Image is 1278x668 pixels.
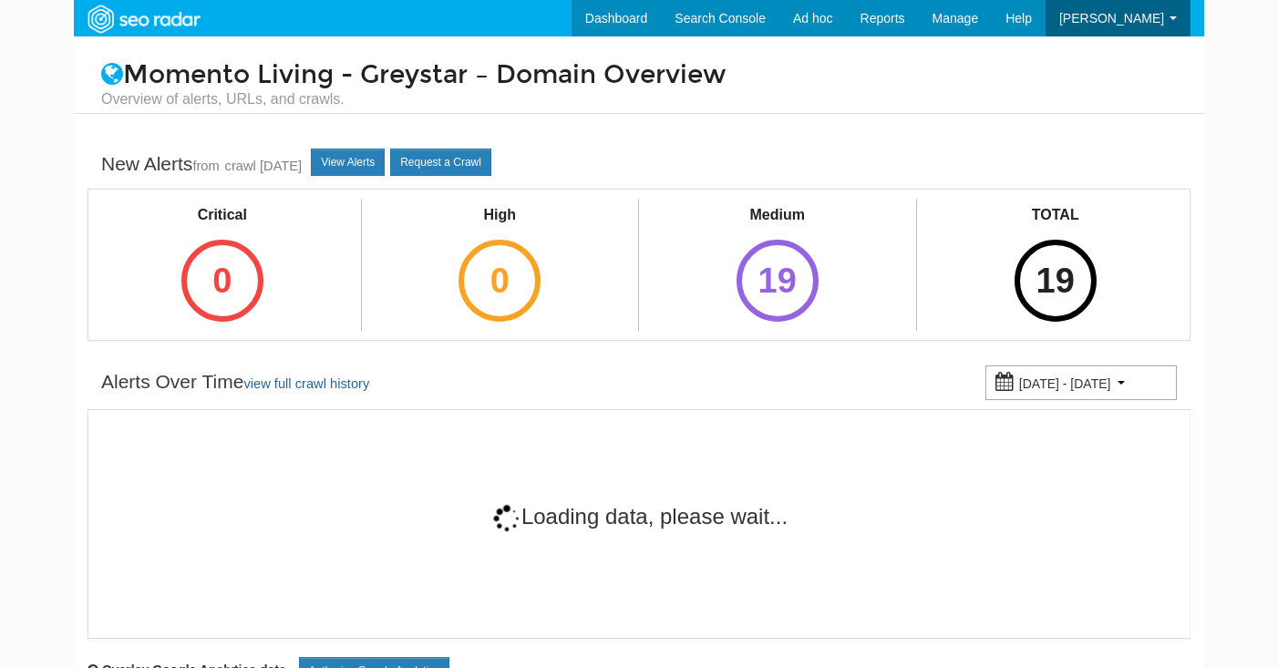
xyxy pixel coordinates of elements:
div: High [442,205,557,226]
div: Alerts Over Time [101,368,369,397]
div: 19 [1015,240,1097,322]
span: Manage [933,11,979,26]
div: Critical [165,205,280,226]
small: [DATE] - [DATE] [1019,376,1111,391]
div: Medium [720,205,835,226]
span: [PERSON_NAME] [1059,11,1164,26]
a: View Alerts [311,149,385,176]
h1: Momento Living - Greystar – Domain Overview [88,61,1190,109]
span: Loading data, please wait... [492,504,788,529]
span: Help [1005,11,1032,26]
span: Ad hoc [793,11,833,26]
a: view full crawl history [243,376,369,391]
small: from [192,159,219,173]
div: New Alerts [101,150,302,180]
div: 19 [737,240,819,322]
div: 0 [181,240,263,322]
span: Reports [861,11,905,26]
div: 0 [459,240,541,322]
div: TOTAL [998,205,1113,226]
a: crawl [DATE] [225,159,303,173]
a: Request a Crawl [390,149,491,176]
img: 11-4dc14fe5df68d2ae899e237faf9264d6df02605dd655368cb856cd6ce75c7573.gif [492,504,521,533]
img: SEORadar [80,3,206,36]
small: Overview of alerts, URLs, and crawls. [101,89,1177,109]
